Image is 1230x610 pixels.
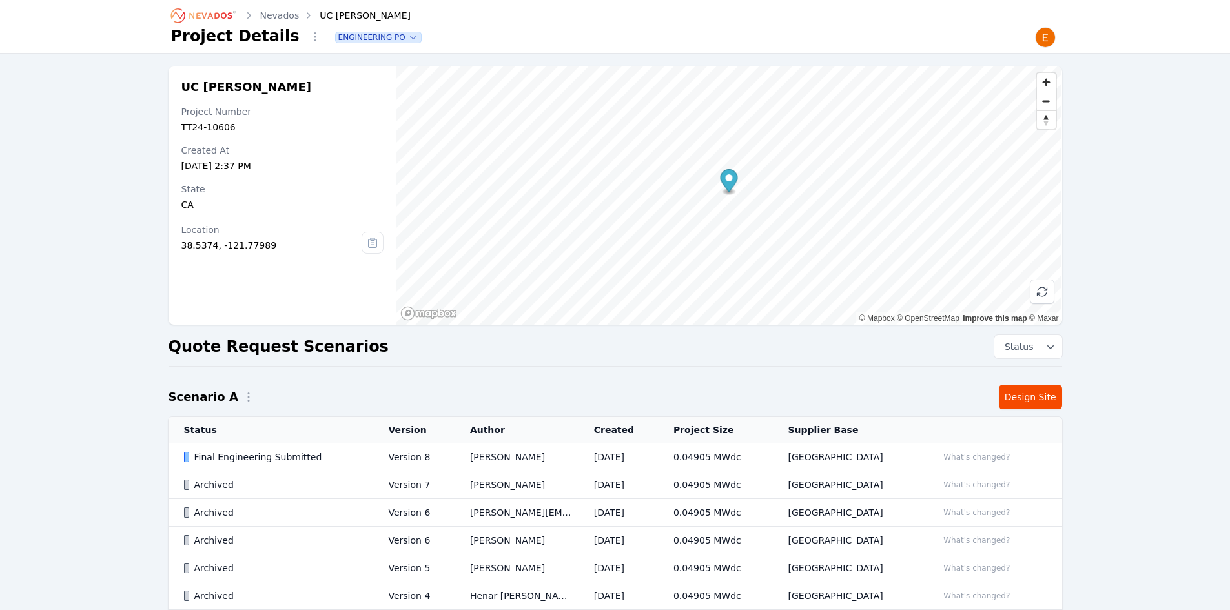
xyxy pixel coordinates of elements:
div: Archived [184,589,367,602]
button: What's changed? [938,561,1016,575]
td: 0.04905 MWdc [658,499,773,527]
td: Version 4 [373,582,454,610]
a: OpenStreetMap [897,314,959,323]
tr: Final Engineering SubmittedVersion 8[PERSON_NAME][DATE]0.04905 MWdc[GEOGRAPHIC_DATA]What's changed? [169,443,1062,471]
a: Maxar [1029,314,1059,323]
div: Location [181,223,362,236]
a: Mapbox [859,314,895,323]
tr: ArchivedVersion 4Henar [PERSON_NAME][DATE]0.04905 MWdc[GEOGRAPHIC_DATA]What's changed? [169,582,1062,610]
th: Project Size [658,417,773,443]
img: Emily Walker [1035,27,1056,48]
td: [PERSON_NAME] [455,554,579,582]
a: Mapbox homepage [400,306,457,321]
div: Archived [184,478,367,491]
td: Version 7 [373,471,454,499]
div: Created At [181,144,384,157]
td: [GEOGRAPHIC_DATA] [773,471,923,499]
td: [DATE] [579,443,658,471]
div: State [181,183,384,196]
th: Author [455,417,579,443]
td: [PERSON_NAME] [455,443,579,471]
nav: Breadcrumb [171,5,411,26]
div: Archived [184,562,367,574]
div: CA [181,198,384,211]
th: Supplier Base [773,417,923,443]
tr: ArchivedVersion 6[PERSON_NAME][EMAIL_ADDRESS][PERSON_NAME][DOMAIN_NAME][DATE]0.04905 MWdc[GEOGRAP... [169,499,1062,527]
td: 0.04905 MWdc [658,471,773,499]
a: Design Site [999,385,1062,409]
div: Archived [184,506,367,519]
h1: Project Details [171,26,300,46]
td: 0.04905 MWdc [658,554,773,582]
div: [DATE] 2:37 PM [181,159,384,172]
button: What's changed? [938,533,1016,547]
td: 0.04905 MWdc [658,443,773,471]
td: [DATE] [579,582,658,610]
div: UC [PERSON_NAME] [302,9,411,22]
td: 0.04905 MWdc [658,582,773,610]
td: [DATE] [579,471,658,499]
td: [PERSON_NAME][EMAIL_ADDRESS][PERSON_NAME][DOMAIN_NAME] [455,499,579,527]
td: [PERSON_NAME] [455,471,579,499]
td: [DATE] [579,527,658,554]
h2: Quote Request Scenarios [169,336,389,357]
button: Zoom in [1037,73,1056,92]
h2: Scenario A [169,388,238,406]
td: [DATE] [579,499,658,527]
canvas: Map [396,66,1061,325]
tr: ArchivedVersion 6[PERSON_NAME][DATE]0.04905 MWdc[GEOGRAPHIC_DATA]What's changed? [169,527,1062,554]
tr: ArchivedVersion 5[PERSON_NAME][DATE]0.04905 MWdc[GEOGRAPHIC_DATA]What's changed? [169,554,1062,582]
div: Project Number [181,105,384,118]
td: [GEOGRAPHIC_DATA] [773,499,923,527]
td: Version 5 [373,554,454,582]
td: [GEOGRAPHIC_DATA] [773,582,923,610]
td: [GEOGRAPHIC_DATA] [773,443,923,471]
button: What's changed? [938,505,1016,520]
button: What's changed? [938,478,1016,492]
a: Nevados [260,9,300,22]
tr: ArchivedVersion 7[PERSON_NAME][DATE]0.04905 MWdc[GEOGRAPHIC_DATA]What's changed? [169,471,1062,499]
td: [DATE] [579,554,658,582]
td: 0.04905 MWdc [658,527,773,554]
div: Archived [184,534,367,547]
div: Map marker [721,169,738,196]
button: What's changed? [938,450,1016,464]
td: Version 8 [373,443,454,471]
button: Reset bearing to north [1037,110,1056,129]
div: TT24-10606 [181,121,384,134]
th: Created [579,417,658,443]
div: Final Engineering Submitted [184,451,367,463]
td: Version 6 [373,527,454,554]
th: Status [169,417,373,443]
button: What's changed? [938,589,1016,603]
button: Zoom out [1037,92,1056,110]
span: Status [999,340,1034,353]
a: Improve this map [963,314,1027,323]
th: Version [373,417,454,443]
button: Status [994,335,1062,358]
span: Reset bearing to north [1037,111,1056,129]
td: [GEOGRAPHIC_DATA] [773,527,923,554]
td: [GEOGRAPHIC_DATA] [773,554,923,582]
div: 38.5374, -121.77989 [181,239,362,252]
td: Version 6 [373,499,454,527]
button: Engineering PO [336,32,421,43]
td: [PERSON_NAME] [455,527,579,554]
td: Henar [PERSON_NAME] [455,582,579,610]
h2: UC [PERSON_NAME] [181,79,384,95]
